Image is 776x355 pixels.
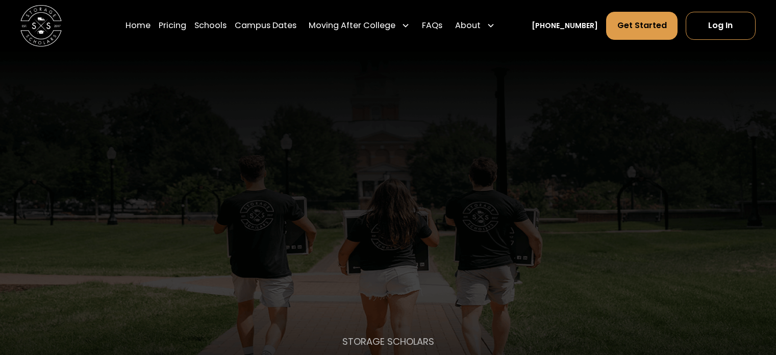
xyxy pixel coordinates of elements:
[159,11,186,40] a: Pricing
[305,11,414,40] div: Moving After College
[422,11,442,40] a: FAQs
[686,12,756,39] a: Log In
[309,19,395,32] div: Moving After College
[606,12,677,39] a: Get Started
[342,335,434,348] p: STORAGE SCHOLARS
[235,11,296,40] a: Campus Dates
[455,19,481,32] div: About
[20,5,62,46] a: home
[126,11,151,40] a: Home
[20,5,62,46] img: Storage Scholars main logo
[451,11,499,40] div: About
[194,11,227,40] a: Schools
[532,20,598,31] a: [PHONE_NUMBER]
